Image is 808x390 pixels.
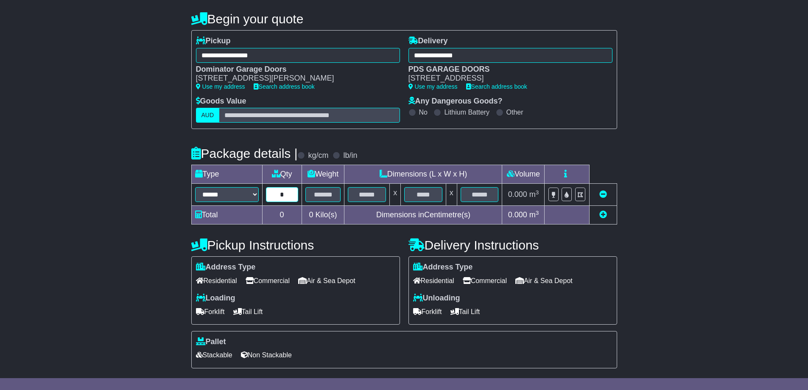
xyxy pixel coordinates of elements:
td: Dimensions in Centimetre(s) [344,206,502,224]
td: x [390,184,401,206]
span: Commercial [246,274,290,287]
span: 0.000 [508,210,527,219]
td: Type [191,165,262,184]
a: Use my address [408,83,458,90]
div: [STREET_ADDRESS][PERSON_NAME] [196,74,391,83]
span: Air & Sea Depot [298,274,355,287]
td: Kilo(s) [302,206,344,224]
label: Loading [196,294,235,303]
label: lb/in [343,151,357,160]
span: Forklift [196,305,225,318]
span: Air & Sea Depot [515,274,573,287]
label: Address Type [196,263,256,272]
td: Volume [502,165,545,184]
label: Address Type [413,263,473,272]
label: kg/cm [308,151,328,160]
td: Total [191,206,262,224]
span: Non Stackable [241,348,292,362]
span: Residential [196,274,237,287]
span: Forklift [413,305,442,318]
span: Tail Lift [233,305,263,318]
a: Remove this item [599,190,607,199]
label: Lithium Battery [444,108,489,116]
td: 0 [262,206,302,224]
label: Other [506,108,523,116]
label: AUD [196,108,220,123]
div: PDS GARAGE DOORS [408,65,604,74]
h4: Package details | [191,146,298,160]
span: Residential [413,274,454,287]
h4: Pickup Instructions [191,238,400,252]
label: Delivery [408,36,448,46]
h4: Delivery Instructions [408,238,617,252]
label: Pallet [196,337,226,347]
label: Unloading [413,294,460,303]
label: Any Dangerous Goods? [408,97,503,106]
sup: 3 [536,210,539,216]
span: Tail Lift [450,305,480,318]
div: Dominator Garage Doors [196,65,391,74]
span: m [529,190,539,199]
label: Goods Value [196,97,246,106]
td: Weight [302,165,344,184]
td: Dimensions (L x W x H) [344,165,502,184]
a: Search address book [466,83,527,90]
label: Pickup [196,36,231,46]
a: Use my address [196,83,245,90]
span: 0.000 [508,190,527,199]
span: m [529,210,539,219]
span: 0 [309,210,313,219]
sup: 3 [536,189,539,196]
td: x [446,184,457,206]
h4: Begin your quote [191,12,617,26]
a: Search address book [254,83,315,90]
span: Stackable [196,348,232,362]
span: Commercial [463,274,507,287]
td: Qty [262,165,302,184]
label: No [419,108,428,116]
div: [STREET_ADDRESS] [408,74,604,83]
a: Add new item [599,210,607,219]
